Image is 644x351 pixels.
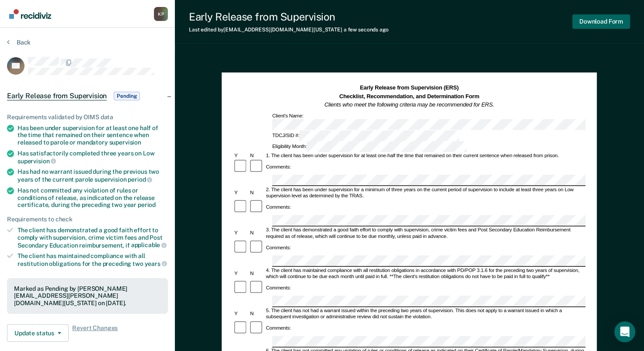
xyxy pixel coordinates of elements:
[233,190,249,196] div: Y
[265,325,292,331] div: Comments:
[265,285,292,291] div: Comments:
[265,268,586,280] div: 4. The client has maintained compliance with all restitution obligations in accordance with PD/PO...
[138,201,156,208] span: period
[7,216,168,223] div: Requirements to check
[233,271,249,277] div: Y
[7,38,31,46] button: Back
[249,311,265,317] div: N
[233,153,249,159] div: Y
[249,190,265,196] div: N
[145,260,167,267] span: years
[154,7,168,21] div: K P
[17,168,168,183] div: Has had no warrant issued during the previous two years of the current parole supervision
[17,252,168,267] div: The client has maintained compliance with all restitution obligations for the preceding two
[17,158,56,165] span: supervision
[249,153,265,159] div: N
[614,321,635,342] div: Open Intercom Messenger
[17,124,168,146] div: Has been under supervision for at least one half of the time that remained on their sentence when...
[17,150,168,165] div: Has satisfactorily completed three years on Low
[9,9,51,19] img: Recidiviz
[339,93,479,99] strong: Checklist, Recommendation, and Determination Form
[128,176,152,183] span: period
[17,227,168,249] div: The client has demonstrated a good faith effort to comply with supervision, crime victim fees and...
[72,324,118,342] span: Revert Changes
[271,131,460,141] div: TDCJ/SID #:
[265,153,586,159] div: 1. The client has been under supervision for at least one-half the time that remained on their cu...
[265,187,586,200] div: 2. The client has been under supervision for a minimum of three years on the current period of su...
[360,85,459,91] strong: Early Release from Supervision (ERS)
[344,27,389,33] span: a few seconds ago
[131,241,167,248] span: applicable
[265,308,586,320] div: 5. The client has not had a warrant issued within the preceding two years of supervision. This do...
[114,92,140,100] span: Pending
[572,14,630,29] button: Download Form
[265,204,292,210] div: Comments:
[189,27,389,33] div: Last edited by [EMAIL_ADDRESS][DOMAIN_NAME][US_STATE]
[249,271,265,277] div: N
[249,231,265,237] div: N
[265,164,292,170] div: Comments:
[14,285,161,307] div: Marked as Pending by [PERSON_NAME][EMAIL_ADDRESS][PERSON_NAME][DOMAIN_NAME][US_STATE] on [DATE].
[109,139,141,146] span: supervision
[7,92,107,100] span: Early Release from Supervision
[154,7,168,21] button: Profile dropdown button
[17,187,168,209] div: Has not committed any violation of rules or conditions of release, as indicated on the release ce...
[233,311,249,317] div: Y
[189,10,389,23] div: Early Release from Supervision
[7,114,168,121] div: Requirements validated by OIMS data
[7,324,69,342] button: Update status
[233,231,249,237] div: Y
[271,141,468,152] div: Eligibility Month:
[324,102,494,108] em: Clients who meet the following criteria may be recommended for ERS.
[265,244,292,251] div: Comments:
[265,227,586,240] div: 3. The client has demonstrated a good faith effort to comply with supervision, crime victim fees ...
